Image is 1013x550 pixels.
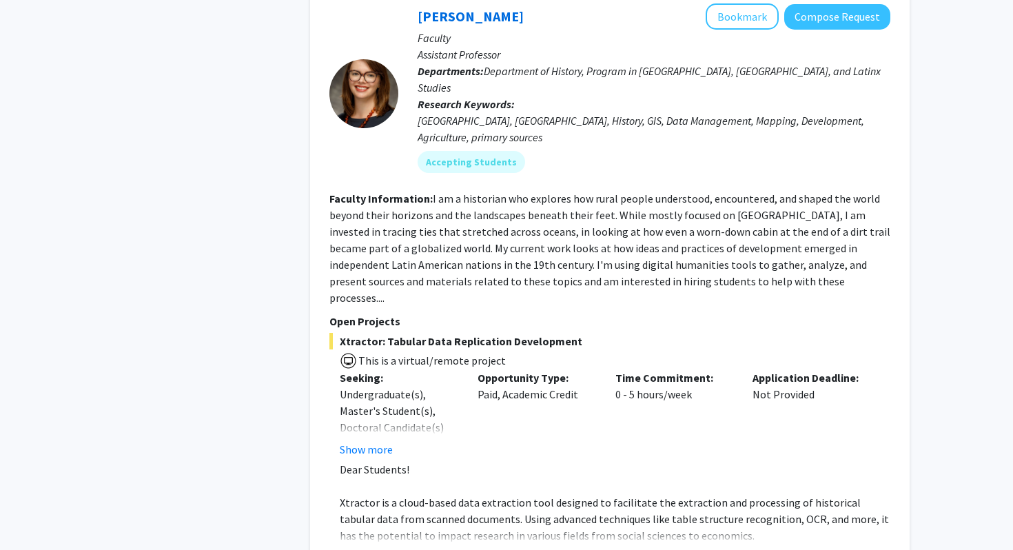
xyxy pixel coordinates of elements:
div: Paid, Academic Credit [467,369,605,458]
b: Research Keywords: [418,97,515,111]
div: Undergraduate(s), Master's Student(s), Doctoral Candidate(s) (PhD, MD, DMD, PharmD, etc.) [340,386,457,469]
div: 0 - 5 hours/week [605,369,743,458]
span: Dear Students! [340,462,409,476]
p: Assistant Professor [418,46,890,63]
b: Departments: [418,64,484,78]
a: [PERSON_NAME] [418,8,524,25]
button: Add Casey Lurtz to Bookmarks [706,3,779,30]
span: Xtractor: Tabular Data Replication Development [329,333,890,349]
p: Seeking: [340,369,457,386]
button: Compose Request to Casey Lurtz [784,4,890,30]
b: Faculty Information: [329,192,433,205]
div: [GEOGRAPHIC_DATA], [GEOGRAPHIC_DATA], History, GIS, Data Management, Mapping, Development, Agricu... [418,112,890,145]
p: Opportunity Type: [478,369,595,386]
span: Xtractor is a cloud-based data extraction tool designed to facilitate the extraction and processi... [340,496,889,542]
p: Time Commitment: [615,369,733,386]
span: This is a virtual/remote project [357,354,506,367]
button: Show more [340,441,393,458]
iframe: Chat [10,488,59,540]
div: Not Provided [742,369,880,458]
fg-read-more: I am a historian who explores how rural people understood, encountered, and shaped the world beyo... [329,192,890,305]
p: Application Deadline: [753,369,870,386]
p: Open Projects [329,313,890,329]
span: Department of History, Program in [GEOGRAPHIC_DATA], [GEOGRAPHIC_DATA], and Latinx Studies [418,64,881,94]
p: Faculty [418,30,890,46]
mat-chip: Accepting Students [418,151,525,173]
